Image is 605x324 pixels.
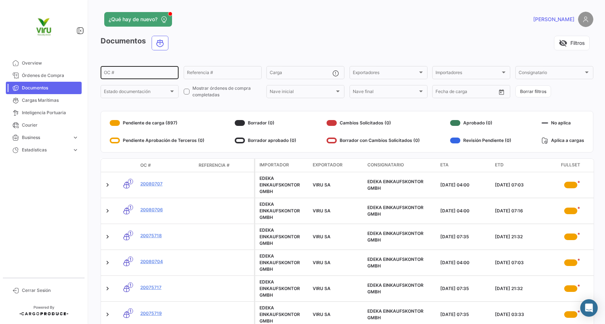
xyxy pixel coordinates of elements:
[199,162,230,169] span: Referencia #
[128,308,133,314] span: 1
[436,71,500,76] span: Importadores
[440,208,489,214] div: [DATE] 04:00
[104,181,111,189] a: Expand/Collapse Row
[270,90,335,95] span: Nave inicial
[259,253,307,273] div: EDEKA EINKAUFSKONTOR GMBH
[255,159,310,172] datatable-header-cell: Importador
[6,69,82,82] a: Órdenes de Compra
[140,232,193,239] a: 20075718
[495,311,544,318] div: [DATE] 03:33
[22,97,79,104] span: Cargas Marítimas
[367,231,423,243] span: EDEKA EINKAUFSKONTOR GMBH
[104,285,111,292] a: Expand/Collapse Row
[327,135,420,146] div: Borrador con Cambios Solicitados (0)
[26,9,62,45] img: viru.png
[104,90,169,95] span: Estado documentación
[367,205,423,217] span: EDEKA EINKAUFSKONTOR GMBH
[22,287,79,294] span: Cerrar Sesión
[22,85,79,91] span: Documentos
[72,134,79,141] span: expand_more
[559,39,567,47] span: visibility_off
[580,299,598,317] div: Abrir Intercom Messenger
[22,134,69,141] span: Business
[440,182,489,188] div: [DATE] 04:00
[495,259,544,266] div: [DATE] 07:03
[259,227,307,247] div: EDEKA EINKAUFSKONTOR GMBH
[104,207,111,215] a: Expand/Collapse Row
[313,285,362,292] div: VIRU SA
[6,119,82,131] a: Courier
[104,311,111,318] a: Expand/Collapse Row
[128,256,133,262] span: 1
[22,122,79,128] span: Courier
[495,182,544,188] div: [DATE] 07:03
[561,162,581,169] span: Fullset
[259,175,307,195] div: EDEKA EINKAUFSKONTOR GMBH
[140,310,193,317] a: 20075719
[104,233,111,240] a: Expand/Collapse Row
[495,162,504,168] span: ETD
[554,36,590,50] button: visibility_offFiltros
[110,117,204,129] div: Pendiente de carga (897)
[515,85,551,97] button: Borrar filtros
[313,234,362,240] div: VIRU SA
[128,179,133,184] span: 1
[109,16,157,23] span: ¿Qué hay de nuevo?
[367,256,423,269] span: EDEKA EINKAUFSKONTOR GMBH
[496,86,507,97] button: Open calendar
[313,259,362,266] div: VIRU SA
[495,285,544,292] div: [DATE] 21:32
[327,117,420,129] div: Cambios Solicitados (0)
[22,60,79,66] span: Overview
[367,282,423,294] span: EDEKA EINKAUFSKONTOR GMBH
[440,311,489,318] div: [DATE] 07:35
[6,107,82,119] a: Inteligencia Portuaria
[313,208,362,214] div: VIRU SA
[6,57,82,69] a: Overview
[437,159,492,172] datatable-header-cell: ETA
[367,179,423,191] span: EDEKA EINKAUFSKONTOR GMBH
[364,159,437,172] datatable-header-cell: Consignatario
[440,259,489,266] div: [DATE] 04:00
[313,162,343,168] span: Exportador
[140,284,193,291] a: 20075717
[310,159,364,172] datatable-header-cell: Exportador
[495,208,544,214] div: [DATE] 07:16
[259,162,289,168] span: Importador
[259,201,307,221] div: EDEKA EINKAUFSKONTOR GMBH
[353,71,418,76] span: Exportadores
[104,259,111,266] a: Expand/Collapse Row
[104,12,172,27] button: ¿Qué hay de nuevo?
[367,162,404,168] span: Consignatario
[128,205,133,210] span: 1
[235,117,296,129] div: Borrador (0)
[367,308,423,320] span: EDEKA EINKAUFSKONTOR GMBH
[140,181,193,187] a: 20080707
[110,135,204,146] div: Pendiente Aprobación de Terceros (0)
[140,207,193,213] a: 20080706
[152,36,168,50] button: Ocean
[116,162,137,168] datatable-header-cell: Modo de Transporte
[140,162,151,169] span: OC #
[542,117,584,129] div: No aplica
[353,90,418,95] span: Nave final
[578,12,593,27] img: placeholder-user.png
[101,36,171,50] h3: Documentos
[6,94,82,107] a: Cargas Marítimas
[454,90,483,95] input: Hasta
[313,182,362,188] div: VIRU SA
[128,282,133,288] span: 1
[72,147,79,153] span: expand_more
[6,82,82,94] a: Documentos
[259,279,307,298] div: EDEKA EINKAUFSKONTOR GMBH
[542,135,584,146] div: Aplica a cargas
[22,72,79,79] span: Órdenes de Compra
[519,71,583,76] span: Consignatario
[313,311,362,318] div: VIRU SA
[22,147,69,153] span: Estadísticas
[495,234,544,240] div: [DATE] 21:32
[450,117,511,129] div: Aprobado (0)
[192,85,262,98] span: Mostrar órdenes de compra completadas
[492,159,547,172] datatable-header-cell: ETD
[440,285,489,292] div: [DATE] 07:35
